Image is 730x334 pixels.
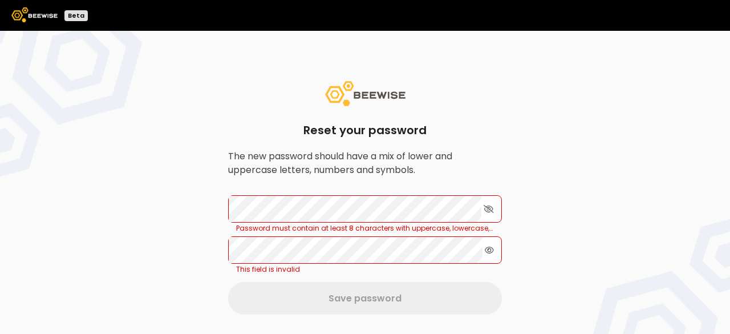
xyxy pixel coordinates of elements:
button: Save password [228,282,502,315]
p: Password must contain at least 8 characters with uppercase, lowercase, number and special character [236,225,494,232]
div: Beta [64,10,88,21]
p: The new password should have a mix of lower and uppercase letters, numbers and symbols. [228,150,502,177]
img: Beewise logo [11,7,58,22]
p: This field is invalid [236,266,300,273]
h2: Reset your password [228,124,502,145]
span: Save password [328,291,401,305]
